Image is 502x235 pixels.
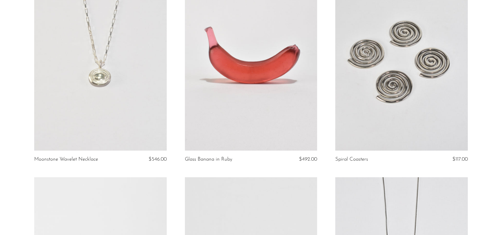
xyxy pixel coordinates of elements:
[299,157,317,162] span: $492.00
[34,157,98,162] a: Moonstone Wavelet Necklace
[335,157,368,162] a: Spiral Coasters
[185,157,232,162] a: Glass Banana in Ruby
[452,157,468,162] span: $117.00
[149,157,167,162] span: $546.00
